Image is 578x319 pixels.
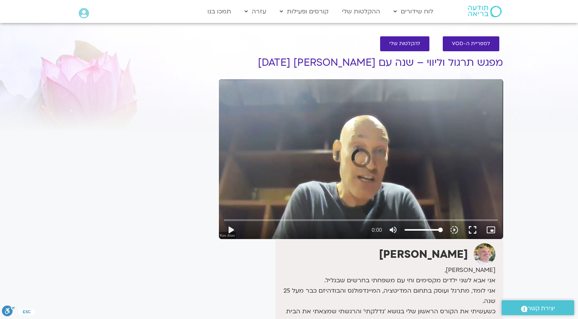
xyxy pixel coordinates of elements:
[380,36,429,51] a: להקלטות שלי
[277,286,495,306] div: אני לומד, מתרגל ועוסק בתחום המדיטציה, המיינדפולנס והבודהיזם כבר מעל 25 שנה.
[219,57,503,68] h1: מפגש תרגול וליווי – שנה עם [PERSON_NAME] [DATE]
[277,265,495,275] div: [PERSON_NAME],
[204,4,235,19] a: תמכו בנו
[389,41,420,47] span: להקלטות שלי
[390,4,437,19] a: לוח שידורים
[276,4,332,19] a: קורסים ופעילות
[502,300,574,315] a: יצירת קשר
[474,243,495,265] img: רון אלון
[468,6,502,17] img: תודעה בריאה
[379,247,468,262] strong: [PERSON_NAME]
[443,36,499,51] a: לספריית ה-VOD
[528,303,555,314] span: יצירת קשר
[277,275,495,286] div: אני אבא לשני ילדים מקסימים וחי עם משפחתי בחרשים שבגליל.
[241,4,270,19] a: עזרה
[452,41,490,47] span: לספריית ה-VOD
[338,4,384,19] a: ההקלטות שלי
